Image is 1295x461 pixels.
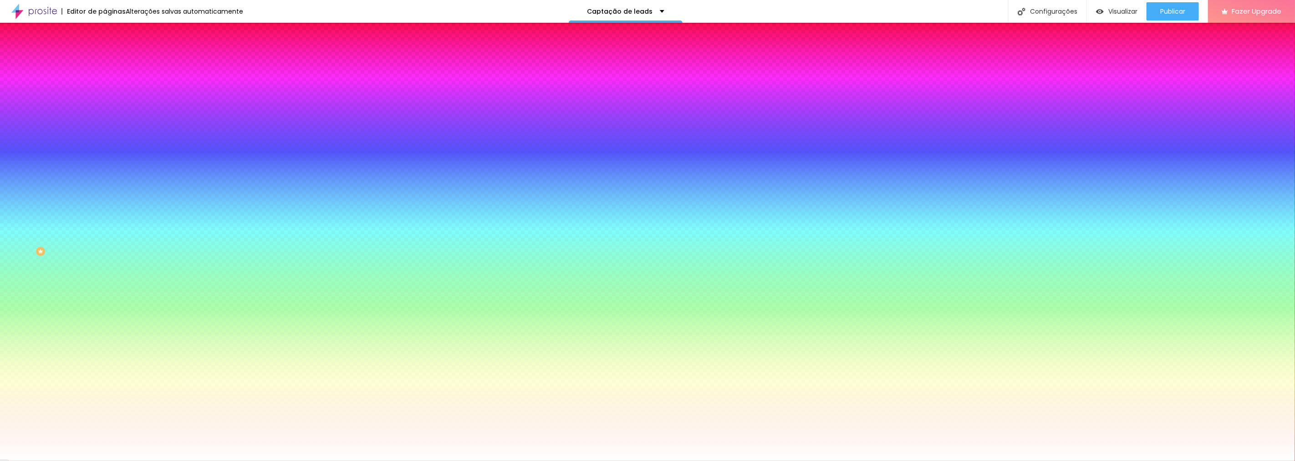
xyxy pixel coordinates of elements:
[1087,2,1147,20] button: Visualizar
[1108,8,1137,15] span: Visualizar
[1018,8,1025,15] img: Icone
[1147,2,1199,20] button: Publicar
[61,8,126,15] div: Editor de páginas
[126,8,243,15] div: Alterações salvas automaticamente
[1232,7,1281,15] span: Fazer Upgrade
[1096,8,1104,15] img: view-1.svg
[587,8,653,15] p: Captação de leads
[1160,8,1185,15] span: Publicar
